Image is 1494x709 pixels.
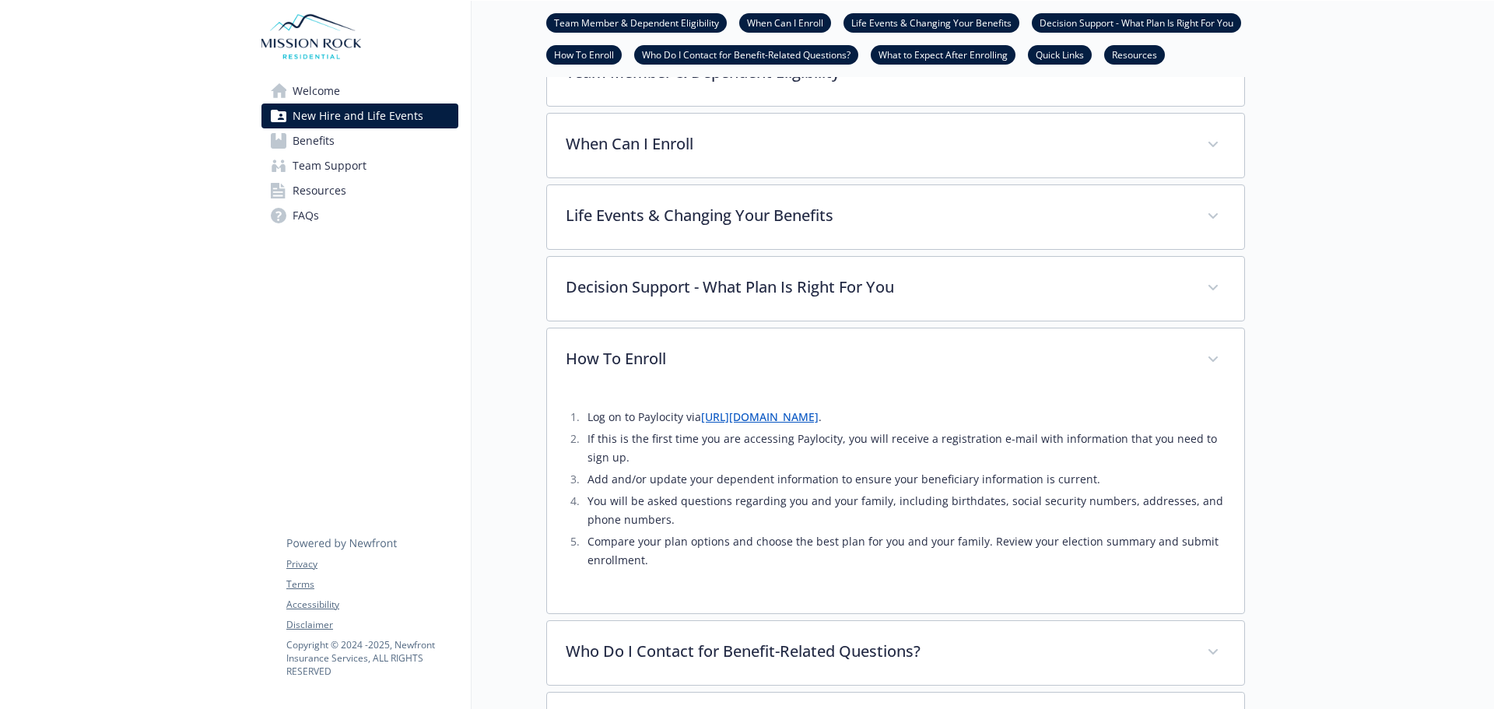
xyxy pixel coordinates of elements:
span: New Hire and Life Events [293,104,423,128]
li: Compare your plan options and choose the best plan for you and your family. Review your election ... [583,532,1226,570]
a: New Hire and Life Events [261,104,458,128]
a: Life Events & Changing Your Benefits [843,15,1019,30]
a: Who Do I Contact for Benefit-Related Questions? [634,47,858,61]
a: Quick Links [1028,47,1092,61]
div: Who Do I Contact for Benefit-Related Questions? [547,621,1244,685]
li: Add and/or update your dependent information to ensure your beneficiary information is current. [583,470,1226,489]
a: Terms [286,577,458,591]
span: FAQs [293,203,319,228]
a: Privacy [286,557,458,571]
a: How To Enroll [546,47,622,61]
p: When Can I Enroll [566,132,1188,156]
div: Decision Support - What Plan Is Right For You [547,257,1244,321]
a: Disclaimer [286,618,458,632]
div: Life Events & Changing Your Benefits [547,185,1244,249]
span: Welcome [293,79,340,104]
a: Accessibility [286,598,458,612]
p: Copyright © 2024 - 2025 , Newfront Insurance Services, ALL RIGHTS RESERVED [286,638,458,678]
li: If this is the first time you are accessing Paylocity, you will receive a registration e-mail wit... [583,430,1226,467]
span: Team Support [293,153,366,178]
a: Resources [1104,47,1165,61]
div: How To Enroll [547,392,1244,613]
a: FAQs [261,203,458,228]
a: Decision Support - What Plan Is Right For You [1032,15,1241,30]
div: When Can I Enroll [547,114,1244,177]
li: Log on to Paylocity via . [583,408,1226,426]
a: Welcome [261,79,458,104]
a: When Can I Enroll [739,15,831,30]
p: Who Do I Contact for Benefit-Related Questions? [566,640,1188,663]
div: How To Enroll [547,328,1244,392]
a: Team Member & Dependent Eligibility [546,15,727,30]
a: [URL][DOMAIN_NAME] [701,409,819,424]
a: Benefits [261,128,458,153]
li: You will be asked questions regarding you and your family, including birthdates, social security ... [583,492,1226,529]
a: What to Expect After Enrolling [871,47,1015,61]
p: Decision Support - What Plan Is Right For You [566,276,1188,299]
a: Resources [261,178,458,203]
a: Team Support [261,153,458,178]
p: How To Enroll [566,347,1188,370]
p: Life Events & Changing Your Benefits [566,204,1188,227]
span: Benefits [293,128,335,153]
span: Resources [293,178,346,203]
